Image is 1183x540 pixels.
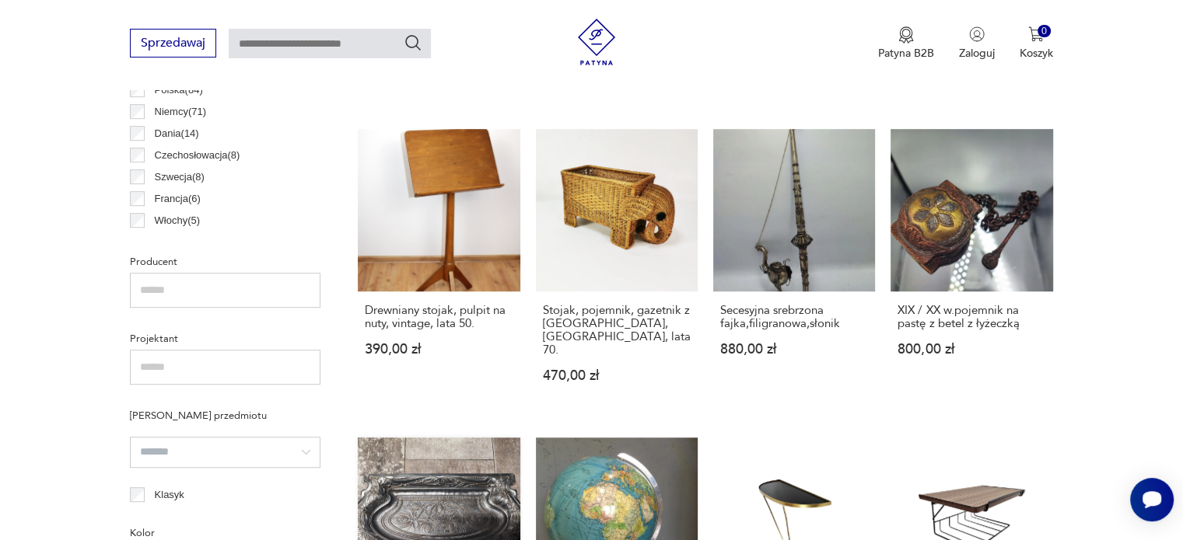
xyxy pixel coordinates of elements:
[365,304,513,330] h3: Drewniany stojak, pulpit na nuty, vintage, lata 50.
[1038,25,1051,38] div: 0
[155,169,205,186] p: Szwecja ( 8 )
[155,486,184,503] p: Klasyk
[713,129,875,412] a: Secesyjna srebrzona fajka,filigranowa,słonikSecesyjna srebrzona fajka,filigranowa,słonik880,00 zł
[720,304,868,330] h3: Secesyjna srebrzona fajka,filigranowa,słonik
[878,26,934,61] a: Ikona medaluPatyna B2B
[536,129,698,412] a: Stojak, pojemnik, gazetnik z ratanu, Włochy, lata 70.Stojak, pojemnik, gazetnik z [GEOGRAPHIC_DAT...
[1130,478,1174,521] iframe: Smartsupp widget button
[155,82,203,99] p: Polska ( 84 )
[130,407,320,424] p: [PERSON_NAME] przedmiotu
[878,46,934,61] p: Patyna B2B
[130,253,320,270] p: Producent
[891,129,1052,412] a: XIX / XX w.pojemnik na pastę z betel z łyżeczkąXIX / XX w.pojemnik na pastę z betel z łyżeczką800...
[898,304,1045,330] h3: XIX / XX w.pojemnik na pastę z betel z łyżeczką
[969,26,985,42] img: Ikonka użytkownika
[155,103,207,120] p: Niemcy ( 71 )
[404,33,422,52] button: Szukaj
[959,46,995,61] p: Zaloguj
[720,343,868,356] p: 880,00 zł
[155,212,201,229] p: Włochy ( 5 )
[155,234,272,251] p: [GEOGRAPHIC_DATA] ( 4 )
[1028,26,1044,42] img: Ikona koszyka
[155,125,199,142] p: Dania ( 14 )
[959,26,995,61] button: Zaloguj
[155,147,240,164] p: Czechosłowacja ( 8 )
[573,19,620,65] img: Patyna - sklep z meblami i dekoracjami vintage
[130,29,216,57] button: Sprzedawaj
[898,26,914,44] img: Ikona medalu
[130,330,320,347] p: Projektant
[543,369,691,382] p: 470,00 zł
[1020,46,1053,61] p: Koszyk
[543,304,691,357] h3: Stojak, pojemnik, gazetnik z [GEOGRAPHIC_DATA], [GEOGRAPHIC_DATA], lata 70.
[155,190,201,207] p: Francja ( 6 )
[1020,26,1053,61] button: 0Koszyk
[898,343,1045,356] p: 800,00 zł
[358,129,520,412] a: Drewniany stojak, pulpit na nuty, vintage, lata 50.Drewniany stojak, pulpit na nuty, vintage, lat...
[130,39,216,50] a: Sprzedawaj
[365,343,513,356] p: 390,00 zł
[878,26,934,61] button: Patyna B2B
